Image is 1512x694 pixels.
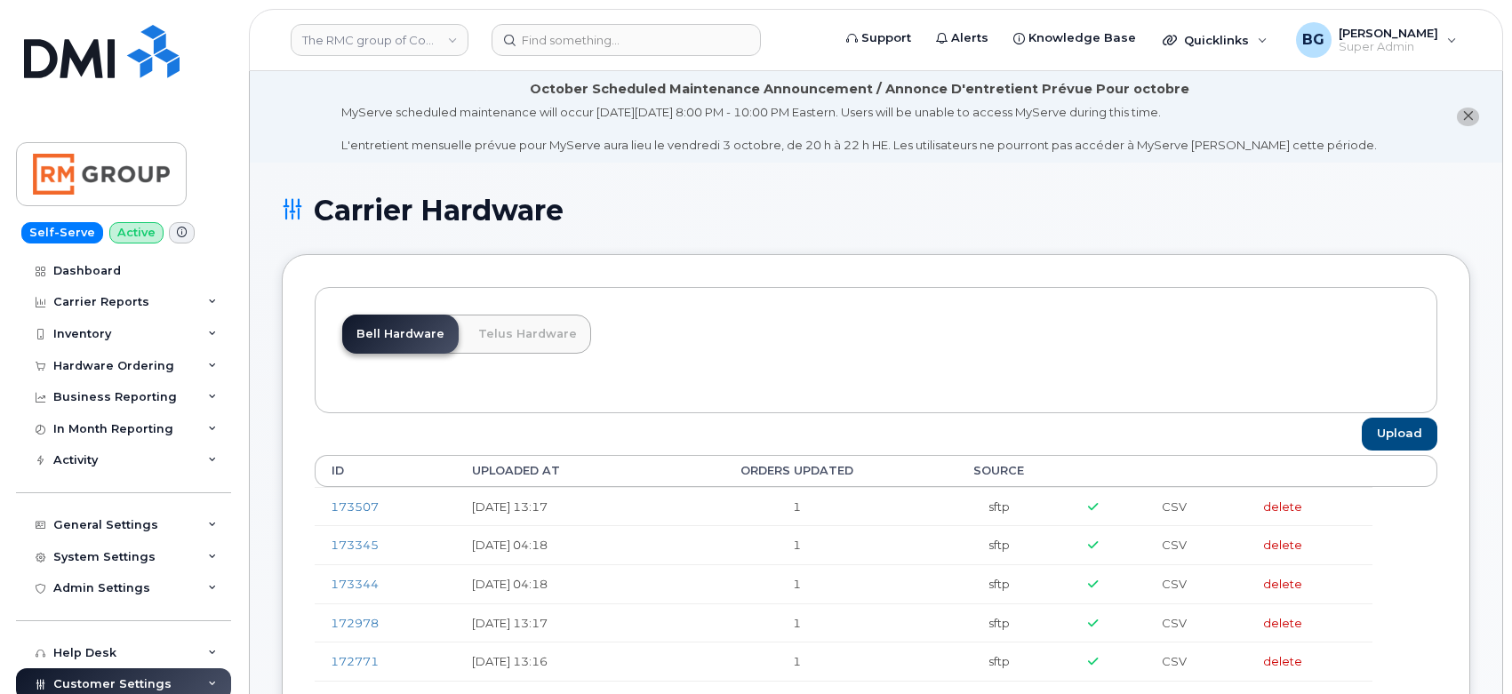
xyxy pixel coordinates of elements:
[1088,539,1098,551] i: Parsed at: 2025-09-29 05:16
[669,564,926,603] td: 1
[282,195,1470,226] h1: Carrier Hardware
[925,487,1072,526] td: sftp
[925,525,1072,564] td: sftp
[456,487,668,526] td: 2025-09-29 13:17
[669,525,926,564] td: 1
[456,525,668,564] td: 2025-09-29 04:18
[341,104,1377,154] div: MyServe scheduled maintenance will occur [DATE][DATE] 8:00 PM - 10:00 PM Eastern. Users will be u...
[925,564,1072,603] td: sftp
[1263,499,1302,514] a: delete
[342,315,459,354] a: Bell Hardware
[1263,538,1302,552] a: delete
[925,603,1072,642] td: sftp
[1146,603,1246,642] td: CSV
[1088,578,1098,590] i: Parsed at: 2025-09-29 05:16
[315,455,456,487] th: ID
[456,564,668,603] td: 2025-09-29 04:18
[1263,577,1302,591] a: delete
[925,642,1072,681] td: sftp
[1362,418,1437,451] a: Upload
[1146,487,1246,526] td: CSV
[1457,108,1479,126] button: close notification
[1088,501,1098,513] i: Parsed at: 2025-09-29 13:41
[1146,564,1246,603] td: CSV
[1263,654,1302,668] a: delete
[456,603,668,642] td: 2025-09-26 13:17
[456,642,668,681] td: 2025-09-25 13:16
[1088,618,1098,629] i: Parsed at: 2025-09-26 13:39
[456,455,668,487] th: UPLOADED AT
[331,538,379,552] a: 173345
[1263,616,1302,630] a: delete
[1088,656,1098,667] i: Parsed at: 2025-09-25 13:37
[331,654,379,668] a: 172771
[925,455,1072,487] th: SOURCE
[464,315,591,354] a: Telus Hardware
[669,487,926,526] td: 1
[530,80,1189,99] div: October Scheduled Maintenance Announcement / Annonce D'entretient Prévue Pour octobre
[1146,525,1246,564] td: CSV
[669,603,926,642] td: 1
[669,642,926,681] td: 1
[1146,642,1246,681] td: CSV
[331,616,379,630] a: 172978
[669,455,926,487] th: ORDERS UPDATED
[331,577,379,591] a: 173344
[331,499,379,514] a: 173507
